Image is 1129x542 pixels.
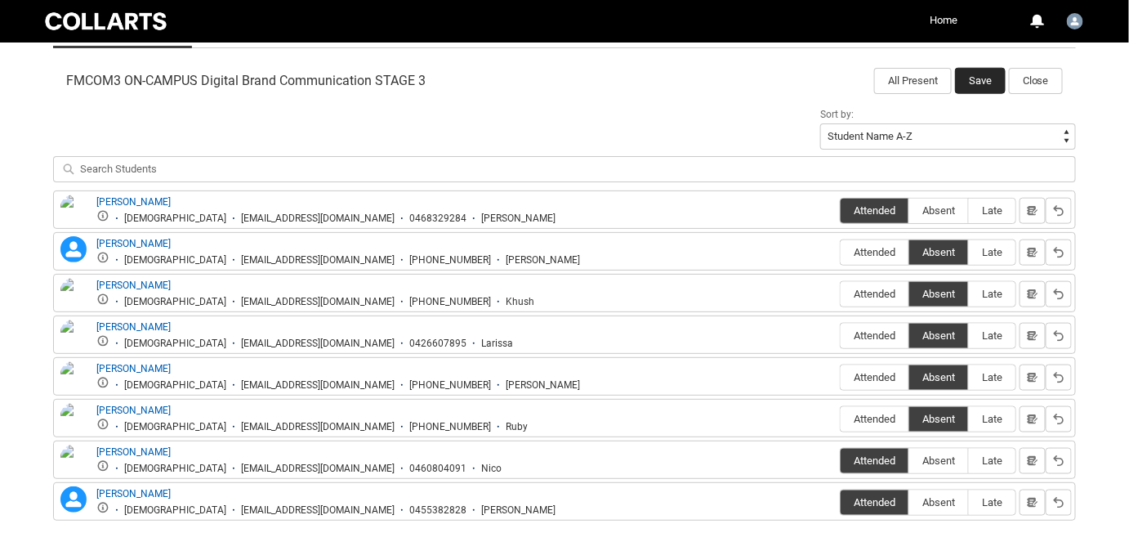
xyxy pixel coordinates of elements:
[96,196,171,208] a: [PERSON_NAME]
[241,296,395,308] div: [EMAIL_ADDRESS][DOMAIN_NAME]
[969,329,1015,342] span: Late
[841,371,908,383] span: Attended
[1020,406,1046,432] button: Notes
[96,238,171,249] a: [PERSON_NAME]
[124,296,226,308] div: [DEMOGRAPHIC_DATA]
[409,296,491,308] div: [PHONE_NUMBER]
[481,213,556,225] div: [PERSON_NAME]
[409,421,491,433] div: [PHONE_NUMBER]
[841,288,908,300] span: Attended
[909,413,968,425] span: Absent
[60,403,87,439] img: Ruby Roberts
[909,496,968,508] span: Absent
[241,254,395,267] div: [EMAIL_ADDRESS][DOMAIN_NAME]
[1020,323,1046,349] button: Notes
[841,329,908,342] span: Attended
[409,504,466,517] div: 0455382828
[874,68,952,94] button: All Present
[909,371,968,383] span: Absent
[841,413,908,425] span: Attended
[409,379,491,392] div: [PHONE_NUMBER]
[96,363,171,374] a: [PERSON_NAME]
[841,455,908,467] span: Attended
[1046,365,1072,391] button: Reset
[1046,448,1072,474] button: Reset
[1020,490,1046,516] button: Notes
[1046,198,1072,224] button: Reset
[820,109,854,120] span: Sort by:
[60,486,87,513] lightning-icon: Zoe Whittaker
[124,463,226,475] div: [DEMOGRAPHIC_DATA]
[841,246,908,258] span: Attended
[124,338,226,350] div: [DEMOGRAPHIC_DATA]
[96,280,171,291] a: [PERSON_NAME]
[909,246,968,258] span: Absent
[241,379,395,392] div: [EMAIL_ADDRESS][DOMAIN_NAME]
[506,296,534,308] div: Khush
[1020,281,1046,307] button: Notes
[124,421,226,433] div: [DEMOGRAPHIC_DATA]
[969,288,1015,300] span: Late
[241,421,395,433] div: [EMAIL_ADDRESS][DOMAIN_NAME]
[1046,281,1072,307] button: Reset
[241,213,395,225] div: [EMAIL_ADDRESS][DOMAIN_NAME]
[969,496,1015,508] span: Late
[1020,448,1046,474] button: Notes
[409,213,466,225] div: 0468329284
[96,488,171,499] a: [PERSON_NAME]
[506,421,528,433] div: Ruby
[60,445,87,481] img: Tasuku Takeyama
[926,8,962,33] a: Home
[60,320,87,356] img: Larissa Topalidis
[909,455,968,467] span: Absent
[53,156,1076,182] input: Search Students
[481,504,556,517] div: [PERSON_NAME]
[60,278,87,325] img: Khushboo Vinod Khemlani
[481,338,513,350] div: Larissa
[1046,323,1072,349] button: Reset
[1020,240,1046,266] button: Notes
[506,379,580,392] div: [PERSON_NAME]
[124,213,226,225] div: [DEMOGRAPHIC_DATA]
[241,504,395,517] div: [EMAIL_ADDRESS][DOMAIN_NAME]
[1009,68,1063,94] button: Close
[124,254,226,267] div: [DEMOGRAPHIC_DATA]
[96,446,171,458] a: [PERSON_NAME]
[60,195,87,231] img: Jessica Hall
[1063,7,1087,33] button: User Profile Richard.McCoy
[1046,240,1072,266] button: Reset
[409,463,466,475] div: 0460804091
[124,379,226,392] div: [DEMOGRAPHIC_DATA]
[241,338,395,350] div: [EMAIL_ADDRESS][DOMAIN_NAME]
[66,73,426,89] span: FMCOM3 ON-CAMPUS Digital Brand Communication STAGE 3
[124,504,226,517] div: [DEMOGRAPHIC_DATA]
[969,413,1015,425] span: Late
[506,254,580,267] div: [PERSON_NAME]
[909,288,968,300] span: Absent
[969,371,1015,383] span: Late
[909,329,968,342] span: Absent
[60,236,87,262] lightning-icon: Jodie Tian
[409,254,491,267] div: [PHONE_NUMBER]
[60,361,87,397] img: Matthew Henderson
[969,246,1015,258] span: Late
[96,405,171,416] a: [PERSON_NAME]
[241,463,395,475] div: [EMAIL_ADDRESS][DOMAIN_NAME]
[841,496,908,508] span: Attended
[841,204,908,217] span: Attended
[1046,406,1072,432] button: Reset
[481,463,502,475] div: Nico
[1067,13,1083,29] img: Richard.McCoy
[1020,198,1046,224] button: Notes
[969,455,1015,467] span: Late
[1020,365,1046,391] button: Notes
[969,204,1015,217] span: Late
[909,204,968,217] span: Absent
[955,68,1006,94] button: Save
[96,321,171,333] a: [PERSON_NAME]
[409,338,466,350] div: 0426607895
[1046,490,1072,516] button: Reset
